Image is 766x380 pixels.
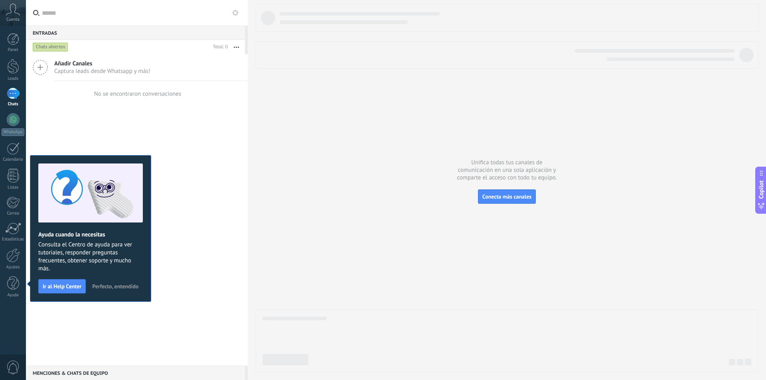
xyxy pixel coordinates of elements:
[478,189,536,204] button: Conecta más canales
[92,284,138,289] span: Perfecto, entendido
[2,185,25,190] div: Listas
[38,231,143,238] h2: Ayuda cuando la necesitas
[482,193,531,200] span: Conecta más canales
[2,265,25,270] div: Ajustes
[33,42,68,52] div: Chats abiertos
[2,211,25,216] div: Correo
[38,279,86,293] button: Ir al Help Center
[26,26,245,40] div: Entradas
[2,293,25,298] div: Ayuda
[757,180,765,199] span: Copilot
[89,280,142,292] button: Perfecto, entendido
[228,40,245,54] button: Más
[2,128,24,136] div: WhatsApp
[6,17,20,22] span: Cuenta
[2,76,25,81] div: Leads
[2,47,25,53] div: Panel
[38,241,143,273] span: Consulta el Centro de ayuda para ver tutoriales, responder preguntas frecuentes, obtener soporte ...
[2,102,25,107] div: Chats
[2,157,25,162] div: Calendario
[26,366,245,380] div: Menciones & Chats de equipo
[210,43,228,51] div: Total: 0
[2,237,25,242] div: Estadísticas
[94,90,182,98] div: No se encontraron conversaciones
[54,60,150,67] span: Añadir Canales
[54,67,150,75] span: Captura leads desde Whatsapp y más!
[43,284,81,289] span: Ir al Help Center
